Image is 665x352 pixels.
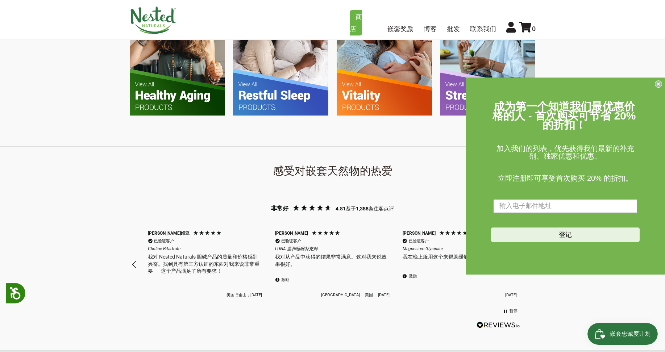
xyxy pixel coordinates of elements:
[281,277,289,282] div: 激励
[409,238,429,244] div: 已验证客户
[142,220,524,310] div: 顾客评论
[336,205,356,213] div: 基于
[275,230,308,236] div: [PERSON_NAME]
[154,238,174,244] div: 已验证客户
[271,205,288,213] div: 非常好
[477,322,520,328] a: Read more reviews on REVIEWS.io
[275,253,389,268] div: 我对从产品中获得的结果非常满意。这对我来说效果很好。
[496,144,634,160] span: 加入我们的列表，优先获得我们最新的补充剂、独家优惠和优惠。
[356,206,369,211] span: 1,388
[387,25,413,33] a: 嵌套奖励
[447,25,460,33] a: 批发
[403,246,517,252] em: Magnesium Glycinate
[493,199,637,213] input: 输入电子邮件地址
[336,206,346,211] span: 4.81
[290,204,334,213] div: 4.81 Stars
[587,323,658,345] iframe: Button to open loyalty program pop-up
[148,253,262,275] div: 我对 Nested Naturals 胆碱产品的质量和价格感到兴奋。找到具有第三方认证的东西对我来说非常重要——这个产品满足了所有要求！
[126,256,144,273] div: REVIEWS.io 轮播向左滚动
[130,7,177,34] img: 嵌套自然
[275,246,389,252] em: LUNA 温和睡眠补充剂
[491,227,640,242] button: 登记
[655,80,662,88] button: 关闭对话框
[510,308,518,314] div: 暂停
[148,246,262,252] em: Choline Bitartrate
[148,230,190,236] div: [PERSON_NAME]维亚
[519,25,536,33] a: 0
[505,292,517,298] div: [DATE]
[193,230,224,238] div: 5 Stars
[226,292,262,298] div: 美国旧金山，[DATE]
[409,273,417,279] div: 激励
[403,230,436,236] div: [PERSON_NAME]
[350,10,362,35] a: 商店
[492,100,636,131] span: 成为第一个知道我们最优惠价格的人 - 首次购买可节省 20% 的折扣！
[356,205,394,213] div: 条住客点评
[503,308,518,314] div: 暂停轮播
[396,227,523,302] div: 玛丽的评论，5 颗星（满分 5 颗星）
[126,220,539,310] div: 带有自动滚动控件的客户评论轮播
[281,238,301,244] div: 已验证客户
[311,230,342,238] div: 5 Stars
[466,77,665,275] div: 浮出控件表单
[269,227,396,302] div: 大卫的评论，5 颗星（满分 5 颗星）
[498,174,632,182] span: 立即注册即可享受首次购买 20% 的折扣。
[403,253,517,261] div: 我在晚上服用这个来帮助缓解腿抽筋，它有效。
[470,25,496,33] a: 联系我们
[439,230,470,238] div: 5 Stars
[424,25,437,33] a: 博客
[532,25,536,33] span: 0
[141,227,269,302] div: Olivia 的评论，5 颗星（满分 5 颗星）
[321,292,390,298] div: [GEOGRAPHIC_DATA]， 美国， [DATE]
